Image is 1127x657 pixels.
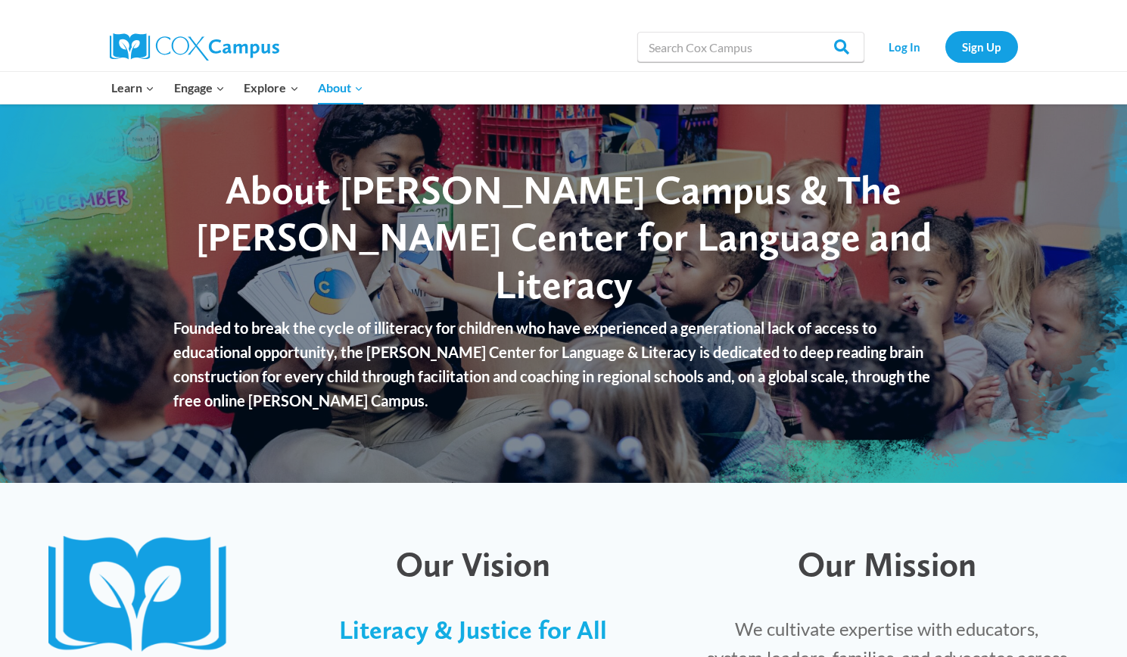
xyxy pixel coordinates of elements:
nav: Secondary Navigation [872,31,1018,62]
nav: Primary Navigation [102,72,373,104]
a: Sign Up [945,31,1018,62]
img: Cox Campus [110,33,279,61]
span: About [318,78,363,98]
span: Learn [111,78,154,98]
span: About [PERSON_NAME] Campus & The [PERSON_NAME] Center for Language and Literacy [196,166,932,308]
span: Literacy & Justice for All [339,615,607,645]
span: Our Mission [798,543,976,584]
img: CoxCampus-Logo_Book only [48,536,241,656]
p: Founded to break the cycle of illiteracy for children who have experienced a generational lack of... [173,316,954,413]
span: Explore [244,78,298,98]
input: Search Cox Campus [637,32,864,62]
span: Our Vision [396,543,550,584]
span: Engage [174,78,225,98]
a: Log In [872,31,938,62]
